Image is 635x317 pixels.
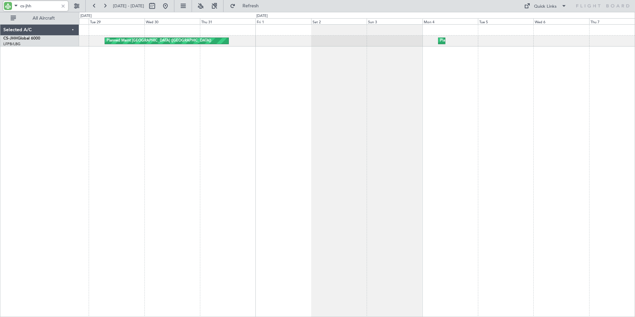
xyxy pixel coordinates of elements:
div: Planned Maint [GEOGRAPHIC_DATA] ([GEOGRAPHIC_DATA]) [107,36,211,46]
span: CS-JHH [3,37,18,41]
div: Tue 5 [478,18,533,24]
span: Refresh [237,4,265,8]
div: Fri 1 [255,18,311,24]
div: Sat 2 [311,18,367,24]
div: Wed 30 [144,18,200,24]
button: All Aircraft [7,13,72,24]
input: A/C (Reg. or Type) [20,1,58,11]
div: Tue 29 [89,18,144,24]
div: Wed 6 [533,18,589,24]
div: [DATE] [256,13,268,19]
span: [DATE] - [DATE] [113,3,144,9]
button: Refresh [227,1,267,11]
div: Sun 3 [367,18,422,24]
div: Planned Maint [GEOGRAPHIC_DATA] ([GEOGRAPHIC_DATA]) [440,36,545,46]
button: Quick Links [521,1,570,11]
div: Quick Links [534,3,557,10]
div: [DATE] [80,13,92,19]
div: Mon 4 [422,18,478,24]
span: All Aircraft [17,16,70,21]
a: LFPB/LBG [3,42,21,47]
div: Thu 31 [200,18,255,24]
a: CS-JHHGlobal 6000 [3,37,40,41]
